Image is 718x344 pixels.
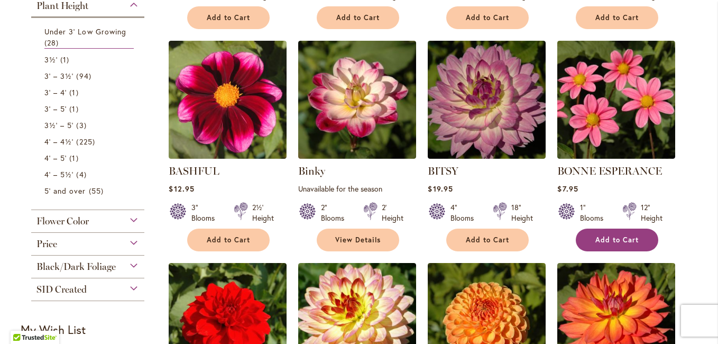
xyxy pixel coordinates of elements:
[44,169,73,179] span: 4' – 5½'
[36,238,57,250] span: Price
[317,6,399,29] button: Add to Cart
[169,151,287,161] a: BASHFUL
[44,185,134,196] a: 5' and over 55
[187,229,270,251] button: Add to Cart
[298,151,416,161] a: Binky
[44,153,67,163] span: 4' – 5'
[36,215,89,227] span: Flower Color
[76,70,94,82] span: 94
[428,165,458,177] a: BITSY
[44,87,134,98] a: 3' – 4' 1
[321,202,351,223] div: 2" Blooms
[169,184,194,194] span: $12.95
[317,229,399,251] a: View Details
[44,70,134,82] a: 3' – 3½' 94
[44,120,134,131] a: 3½' – 5' 3
[576,229,658,251] button: Add to Cart
[44,37,61,48] span: 28
[8,306,38,336] iframe: Launch Accessibility Center
[44,152,134,164] a: 4' – 5' 1
[44,103,134,114] a: 3' – 5' 1
[207,236,250,245] span: Add to Cart
[428,184,453,194] span: $19.95
[60,54,72,65] span: 1
[557,184,578,194] span: $7.95
[298,184,416,194] p: Unavailable for the season
[336,13,380,22] span: Add to Cart
[298,165,325,177] a: Binky
[76,169,89,180] span: 4
[298,41,416,159] img: Binky
[44,55,58,65] span: 3½'
[252,202,274,223] div: 2½' Height
[69,152,81,164] span: 1
[595,13,639,22] span: Add to Cart
[450,202,480,223] div: 4" Blooms
[44,120,73,130] span: 3½' – 5'
[428,151,546,161] a: BITSY
[44,137,73,147] span: 4' – 4½'
[44,26,126,37] span: Under 3' Low Growing
[191,202,221,223] div: 3" Blooms
[446,6,529,29] button: Add to Cart
[466,13,509,22] span: Add to Cart
[44,169,134,180] a: 4' – 5½' 4
[44,54,134,65] a: 3½' 1
[595,236,639,245] span: Add to Cart
[44,104,67,114] span: 3' – 5'
[44,186,86,196] span: 5' and over
[44,87,67,97] span: 3' – 4'
[382,202,403,223] div: 2' Height
[44,136,134,147] a: 4' – 4½' 225
[641,202,662,223] div: 12" Height
[511,202,533,223] div: 18" Height
[44,71,73,81] span: 3' – 3½'
[76,120,89,131] span: 3
[428,41,546,159] img: BITSY
[557,151,675,161] a: BONNE ESPERANCE
[169,165,219,177] a: BASHFUL
[44,26,134,49] a: Under 3' Low Growing 28
[89,185,106,196] span: 55
[36,284,87,295] span: SID Created
[21,322,86,337] strong: My Wish List
[207,13,250,22] span: Add to Cart
[576,6,658,29] button: Add to Cart
[76,136,97,147] span: 225
[169,41,287,159] img: BASHFUL
[580,202,610,223] div: 1" Blooms
[69,103,81,114] span: 1
[557,165,662,177] a: BONNE ESPERANCE
[466,236,509,245] span: Add to Cart
[36,261,116,273] span: Black/Dark Foliage
[446,229,529,251] button: Add to Cart
[557,41,675,159] img: BONNE ESPERANCE
[187,6,270,29] button: Add to Cart
[335,236,381,245] span: View Details
[69,87,81,98] span: 1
